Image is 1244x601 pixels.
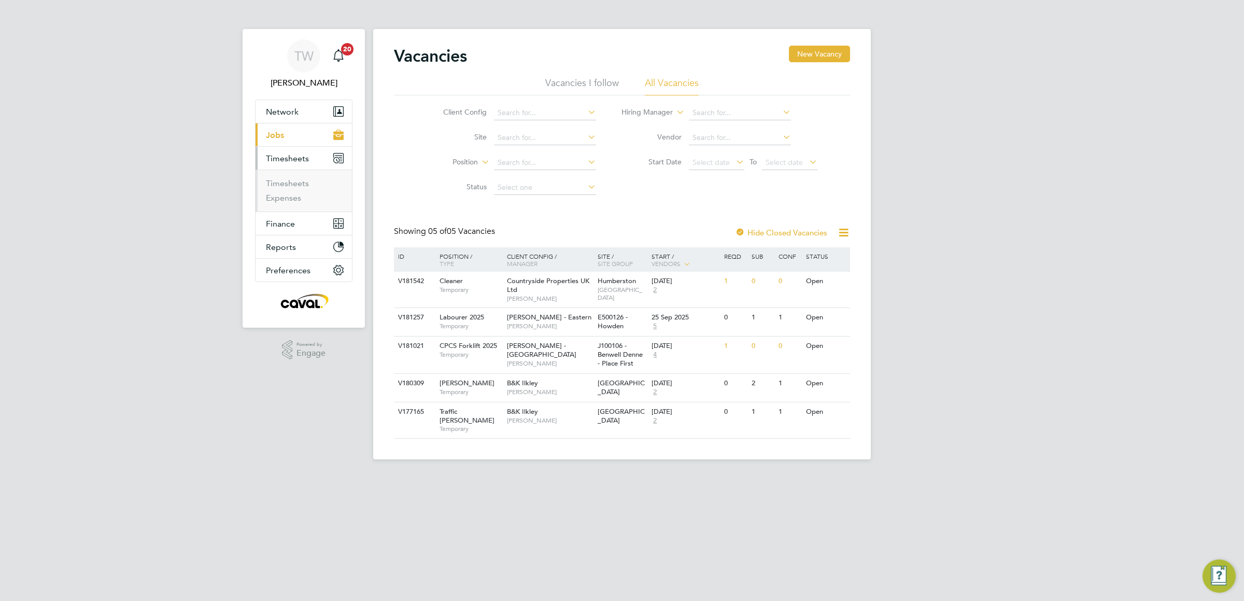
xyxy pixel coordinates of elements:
[692,158,730,167] span: Select date
[432,247,504,272] div: Position /
[803,402,849,422] div: Open
[722,308,748,327] div: 0
[507,322,592,330] span: [PERSON_NAME]
[395,308,432,327] div: V181257
[803,247,849,265] div: Status
[256,259,352,282] button: Preferences
[652,259,681,268] span: Vendors
[296,340,326,349] span: Powered by
[776,247,803,265] div: Conf
[766,158,803,167] span: Select date
[266,153,309,163] span: Timesheets
[507,295,592,303] span: [PERSON_NAME]
[494,106,596,120] input: Search for...
[507,259,538,268] span: Manager
[440,322,502,330] span: Temporary
[256,123,352,146] button: Jobs
[440,286,502,294] span: Temporary
[256,235,352,258] button: Reports
[255,39,352,89] a: TW[PERSON_NAME]
[776,272,803,291] div: 0
[256,212,352,235] button: Finance
[652,286,658,295] span: 2
[652,388,658,397] span: 2
[395,272,432,291] div: V181542
[598,313,628,330] span: E500126 - Howden
[341,43,354,55] span: 20
[256,147,352,170] button: Timesheets
[440,407,494,425] span: Traffic [PERSON_NAME]
[294,49,314,63] span: TW
[803,308,849,327] div: Open
[282,340,326,360] a: Powered byEngage
[440,313,484,322] span: Labourer 2025
[652,416,658,425] span: 2
[789,46,850,62] button: New Vacancy
[266,193,301,203] a: Expenses
[507,407,538,416] span: B&K Ilkley
[440,388,502,396] span: Temporary
[652,277,719,286] div: [DATE]
[395,247,432,265] div: ID
[622,132,682,142] label: Vendor
[296,349,326,358] span: Engage
[266,219,295,229] span: Finance
[427,132,487,142] label: Site
[266,130,284,140] span: Jobs
[440,351,502,359] span: Temporary
[266,178,309,188] a: Timesheets
[256,100,352,123] button: Network
[776,374,803,393] div: 1
[803,272,849,291] div: Open
[652,342,719,351] div: [DATE]
[507,379,538,387] span: B&K Ilkley
[440,276,463,285] span: Cleaner
[722,247,748,265] div: Reqd
[776,308,803,327] div: 1
[440,259,454,268] span: Type
[722,402,748,422] div: 0
[428,226,447,236] span: 05 of
[598,286,647,302] span: [GEOGRAPHIC_DATA]
[266,107,299,117] span: Network
[749,337,776,356] div: 0
[598,259,633,268] span: Site Group
[507,341,576,359] span: [PERSON_NAME] - [GEOGRAPHIC_DATA]
[507,276,589,294] span: Countryside Properties UK Ltd
[689,131,791,145] input: Search for...
[440,341,497,350] span: CPCS Forklift 2025
[598,379,645,396] span: [GEOGRAPHIC_DATA]
[652,351,658,359] span: 4
[507,388,592,396] span: [PERSON_NAME]
[652,313,719,322] div: 25 Sep 2025
[746,155,760,169] span: To
[652,379,719,388] div: [DATE]
[649,247,722,273] div: Start /
[613,107,673,118] label: Hiring Manager
[545,77,619,95] li: Vacancies I follow
[507,313,591,322] span: [PERSON_NAME] - Eastern
[494,156,596,170] input: Search for...
[598,276,636,285] span: Humberston
[722,272,748,291] div: 1
[504,247,595,272] div: Client Config /
[749,247,776,265] div: Sub
[803,374,849,393] div: Open
[722,374,748,393] div: 0
[1203,560,1236,593] button: Engage Resource Center
[595,247,649,272] div: Site /
[255,77,352,89] span: Tim Wells
[427,107,487,117] label: Client Config
[395,337,432,356] div: V181021
[395,402,432,422] div: V177165
[598,407,645,425] span: [GEOGRAPHIC_DATA]
[428,226,495,236] span: 05 Vacancies
[394,226,497,237] div: Showing
[427,182,487,191] label: Status
[749,374,776,393] div: 2
[266,265,310,275] span: Preferences
[440,379,494,387] span: [PERSON_NAME]
[622,157,682,166] label: Start Date
[507,416,592,425] span: [PERSON_NAME]
[735,228,827,237] label: Hide Closed Vacancies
